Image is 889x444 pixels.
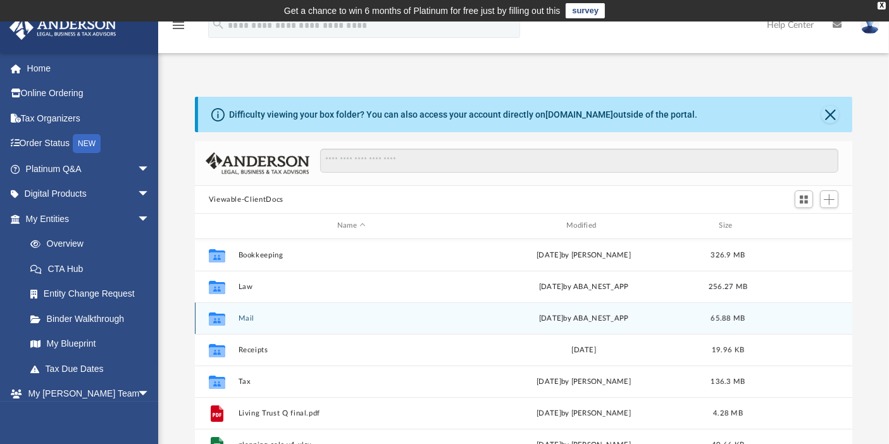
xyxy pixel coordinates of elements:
[470,281,697,292] div: [DATE] by ABA_NEST_APP
[238,283,464,291] button: Law
[470,344,697,355] div: [DATE]
[201,220,232,231] div: id
[171,24,186,33] a: menu
[73,134,101,153] div: NEW
[137,182,163,207] span: arrow_drop_down
[238,378,464,386] button: Tax
[238,346,464,354] button: Receipts
[209,194,283,206] button: Viewable-ClientDocs
[18,306,169,331] a: Binder Walkthrough
[238,314,464,323] button: Mail
[137,206,163,232] span: arrow_drop_down
[238,251,464,259] button: Bookkeeping
[9,381,163,407] a: My [PERSON_NAME] Teamarrow_drop_down
[878,2,886,9] div: close
[795,190,814,208] button: Switch to Grid View
[470,407,697,419] div: [DATE] by [PERSON_NAME]
[820,190,839,208] button: Add
[137,381,163,407] span: arrow_drop_down
[9,131,169,157] a: Order StatusNEW
[18,281,169,307] a: Entity Change Request
[861,16,880,34] img: User Pic
[211,17,225,31] i: search
[18,356,169,381] a: Tax Due Dates
[470,249,697,261] div: [DATE] by [PERSON_NAME]
[9,206,169,231] a: My Entitiesarrow_drop_down
[566,3,605,18] a: survey
[545,109,613,120] a: [DOMAIN_NAME]
[470,312,697,324] div: [DATE] by ABA_NEST_APP
[470,376,697,387] div: [DATE] by [PERSON_NAME]
[759,220,847,231] div: id
[9,182,169,207] a: Digital Productsarrow_drop_down
[713,409,743,416] span: 4.28 MB
[284,3,561,18] div: Get a chance to win 6 months of Platinum for free just by filling out this
[712,346,744,353] span: 19.96 KB
[821,106,839,123] button: Close
[711,378,745,385] span: 136.3 MB
[9,156,169,182] a: Platinum Q&Aarrow_drop_down
[711,314,745,321] span: 65.88 MB
[237,220,464,231] div: Name
[18,331,163,357] a: My Blueprint
[320,149,838,173] input: Search files and folders
[702,220,753,231] div: Size
[711,251,745,258] span: 326.9 MB
[9,56,169,81] a: Home
[229,108,697,121] div: Difficulty viewing your box folder? You can also access your account directly on outside of the p...
[9,81,169,106] a: Online Ordering
[238,409,464,417] button: Living Trust Q final.pdf
[9,106,169,131] a: Tax Organizers
[709,283,747,290] span: 256.27 MB
[18,231,169,257] a: Overview
[18,256,169,281] a: CTA Hub
[470,220,697,231] div: Modified
[137,156,163,182] span: arrow_drop_down
[171,18,186,33] i: menu
[6,15,120,40] img: Anderson Advisors Platinum Portal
